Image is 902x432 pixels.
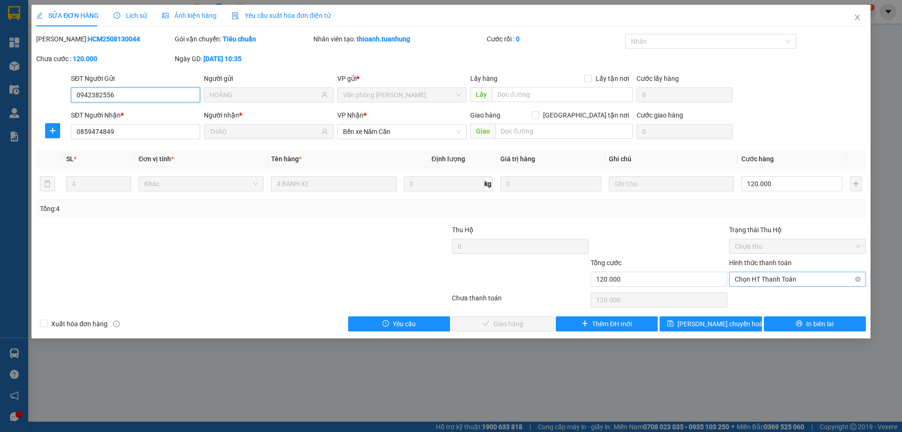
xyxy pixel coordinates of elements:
span: Tên hàng [271,155,302,163]
button: Close [844,5,871,31]
span: Khác [144,177,258,191]
button: printerIn biên lai [764,316,866,331]
span: info-circle [113,321,120,327]
span: SỬA ĐƠN HÀNG [36,12,99,19]
span: Bến xe Năm Căn [343,125,461,139]
button: delete [40,176,55,191]
div: Tổng: 4 [40,204,348,214]
span: clock-circle [114,12,120,19]
span: Chọn HT Thanh Toán [735,272,860,286]
span: kg [483,176,493,191]
span: Lịch sử [114,12,147,19]
div: Người gửi [204,73,333,84]
span: printer [796,320,802,328]
div: Trạng thái Thu Hộ [729,225,866,235]
span: exclamation-circle [382,320,389,328]
span: plus [46,127,60,134]
span: Thu Hộ [452,226,474,234]
div: Cước rồi : [487,34,623,44]
img: icon [232,12,239,20]
span: SL [66,155,74,163]
div: VP gửi [337,73,467,84]
b: thioanh.tuanhung [357,35,410,43]
span: VP Nhận [337,111,364,119]
span: close-circle [855,276,861,282]
input: VD: Bàn, Ghế [271,176,396,191]
span: Xuất hóa đơn hàng [47,319,111,329]
button: checkGiao hàng [452,316,554,331]
span: edit [36,12,43,19]
button: save[PERSON_NAME] chuyển hoàn [660,316,762,331]
span: Yêu cầu xuất hóa đơn điện tử [232,12,331,19]
span: plus [582,320,588,328]
span: In biên lai [806,319,833,329]
input: Tên người nhận [210,126,319,137]
label: Cước lấy hàng [637,75,679,82]
b: [DATE] 10:35 [203,55,241,63]
div: SĐT Người Nhận [71,110,200,120]
div: Nhân viên tạo: [313,34,485,44]
button: plus [45,123,60,138]
input: Dọc đường [492,87,633,102]
b: [PERSON_NAME] [54,6,133,18]
span: Lấy hàng [470,75,498,82]
b: Tiêu chuẩn [223,35,256,43]
div: Chưa cước : [36,54,173,64]
button: plus [850,176,862,191]
div: Ngày GD: [175,54,311,64]
span: user [321,92,328,98]
th: Ghi chú [605,150,738,168]
span: Tổng cước [591,259,622,267]
span: Chưa thu [735,239,860,253]
span: Ảnh kiện hàng [162,12,217,19]
div: Người nhận [204,110,333,120]
span: save [667,320,674,328]
span: [PERSON_NAME] chuyển hoàn [677,319,767,329]
input: Dọc đường [495,124,633,139]
label: Hình thức thanh toán [729,259,792,267]
span: Định lượng [432,155,465,163]
span: close [854,14,861,21]
div: SĐT Người Gửi [71,73,200,84]
b: GỬI : Bến xe Năm Căn [4,59,132,74]
li: 85 [PERSON_NAME] [4,21,179,32]
span: [GEOGRAPHIC_DATA] tận nơi [539,110,633,120]
div: Chưa thanh toán [451,293,590,309]
div: [PERSON_NAME]: [36,34,173,44]
label: Cước giao hàng [637,111,683,119]
span: Lấy [470,87,492,102]
button: plusThêm ĐH mới [556,316,658,331]
span: Thêm ĐH mới [592,319,632,329]
input: Ghi Chú [609,176,734,191]
b: HCM2508130044 [88,35,140,43]
span: Giao [470,124,495,139]
input: 0 [500,176,601,191]
span: Đơn vị tính [139,155,174,163]
span: phone [54,34,62,42]
span: environment [54,23,62,30]
span: picture [162,12,169,19]
span: Văn phòng Hồ Chí Minh [343,88,461,102]
input: Cước lấy hàng [637,87,732,102]
div: Gói vận chuyển: [175,34,311,44]
button: exclamation-circleYêu cầu [348,316,450,331]
b: 0 [516,35,520,43]
span: Cước hàng [741,155,774,163]
span: user [321,128,328,135]
span: Yêu cầu [393,319,416,329]
span: Giá trị hàng [500,155,535,163]
span: Lấy tận nơi [592,73,633,84]
span: Giao hàng [470,111,500,119]
li: 02839.63.63.63 [4,32,179,44]
input: Tên người gửi [210,90,319,100]
input: Cước giao hàng [637,124,732,139]
b: 120.000 [73,55,97,63]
